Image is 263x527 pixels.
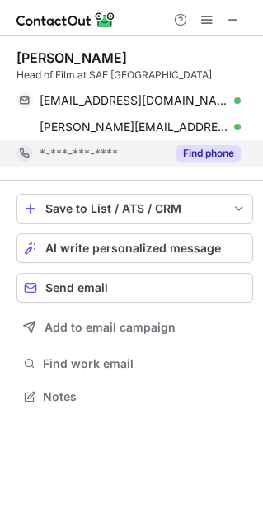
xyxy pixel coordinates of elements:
[45,281,108,294] span: Send email
[176,145,241,162] button: Reveal Button
[40,93,228,108] span: [EMAIL_ADDRESS][DOMAIN_NAME]
[16,273,253,303] button: Send email
[16,233,253,263] button: AI write personalized message
[16,10,115,30] img: ContactOut v5.3.10
[16,313,253,342] button: Add to email campaign
[16,194,253,224] button: save-profile-one-click
[16,352,253,375] button: Find work email
[16,49,127,66] div: [PERSON_NAME]
[43,389,247,404] span: Notes
[43,356,247,371] span: Find work email
[40,120,228,134] span: [PERSON_NAME][EMAIL_ADDRESS][DOMAIN_NAME]
[45,321,176,334] span: Add to email campaign
[16,385,253,408] button: Notes
[45,242,221,255] span: AI write personalized message
[16,68,253,82] div: Head of Film at SAE [GEOGRAPHIC_DATA]
[45,202,224,215] div: Save to List / ATS / CRM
